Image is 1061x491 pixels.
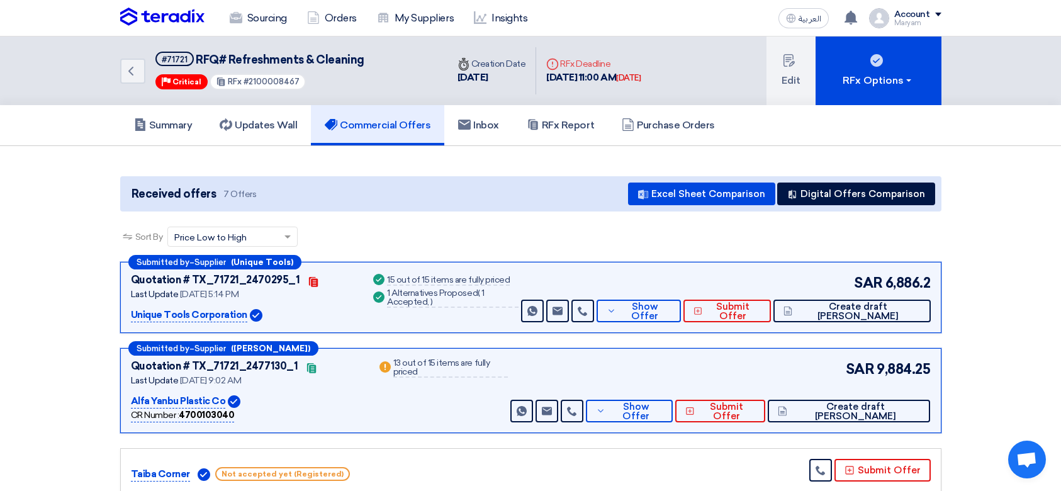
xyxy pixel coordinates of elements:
[768,400,930,422] button: Create draft [PERSON_NAME]
[162,55,188,64] div: #71721
[790,402,921,421] span: Create draft [PERSON_NAME]
[795,302,921,321] span: Create draft [PERSON_NAME]
[196,53,364,67] span: RFQ# Refreshments & Cleaning
[799,14,821,23] span: العربية
[527,119,594,132] h5: RFx Report
[220,4,297,32] a: Sourcing
[843,73,914,88] div: RFx Options
[311,105,444,145] a: Commercial Offers
[628,183,775,205] button: Excel Sheet Comparison
[131,394,226,409] p: Alfa Yanbu Plastic Co
[622,119,715,132] h5: Purchase Orders
[675,400,765,422] button: Submit Offer
[180,375,241,386] span: [DATE] 9:02 AM
[131,375,179,386] span: Last Update
[387,276,510,286] div: 15 out of 15 items are fully priced
[393,359,508,378] div: 13 out of 15 items are fully priced
[778,8,829,28] button: العربية
[131,409,235,422] div: CR Number :
[619,302,671,321] span: Show Offer
[120,105,206,145] a: Summary
[194,344,226,353] span: Supplier
[325,119,430,132] h5: Commercial Offers
[180,289,239,300] span: [DATE] 5:14 PM
[231,344,310,353] b: ([PERSON_NAME])
[894,9,930,20] div: Account
[705,302,761,321] span: Submit Offer
[877,359,930,380] span: 9,884.25
[683,300,771,322] button: Submit Offer
[198,468,210,481] img: Verified Account
[194,258,226,266] span: Supplier
[134,119,193,132] h5: Summary
[137,344,189,353] span: Submitted by
[128,255,301,269] div: –
[430,296,433,307] span: )
[120,8,205,26] img: Teradix logo
[846,359,875,380] span: SAR
[586,400,673,422] button: Show Offer
[231,258,293,266] b: (Unique Tools)
[885,273,931,293] span: 6,886.2
[608,105,729,145] a: Purchase Orders
[250,309,262,322] img: Verified Account
[773,300,931,322] button: Create draft [PERSON_NAME]
[478,288,480,298] span: (
[894,20,941,26] div: Maryam
[228,395,240,408] img: Verified Account
[597,300,681,322] button: Show Offer
[179,410,234,420] b: 4700103040
[215,467,350,481] span: Not accepted yet (Registered)
[228,77,242,86] span: RFx
[387,288,485,307] span: 1 Accepted,
[128,341,318,356] div: –
[1008,441,1046,478] div: Open chat
[816,37,941,105] button: RFx Options
[135,230,163,244] span: Sort By
[155,52,364,67] h5: RFQ# Refreshments & Cleaning
[172,77,201,86] span: Critical
[131,467,190,482] p: Taiba Corner
[131,289,179,300] span: Last Update
[367,4,464,32] a: My Suppliers
[458,57,526,71] div: Creation Date
[131,308,247,323] p: Unique Tools Corporation
[137,258,189,266] span: Submitted by
[869,8,889,28] img: profile_test.png
[698,402,755,421] span: Submit Offer
[297,4,367,32] a: Orders
[387,289,519,308] div: 1 Alternatives Proposed
[513,105,608,145] a: RFx Report
[616,72,641,84] div: [DATE]
[244,77,300,86] span: #2100008467
[777,183,935,205] button: Digital Offers Comparison
[131,359,298,374] div: Quotation # TX_71721_2477130_1
[854,273,883,293] span: SAR
[546,71,641,85] div: [DATE] 11:00 AM
[174,231,247,244] span: Price Low to High
[766,37,816,105] button: Edit
[206,105,311,145] a: Updates Wall
[220,119,297,132] h5: Updates Wall
[131,273,300,288] div: Quotation # TX_71721_2470295_1
[458,71,526,85] div: [DATE]
[223,188,256,200] span: 7 Offers
[609,402,663,421] span: Show Offer
[132,186,216,203] span: Received offers
[458,119,499,132] h5: Inbox
[546,57,641,71] div: RFx Deadline
[834,459,931,482] button: Submit Offer
[444,105,513,145] a: Inbox
[464,4,537,32] a: Insights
